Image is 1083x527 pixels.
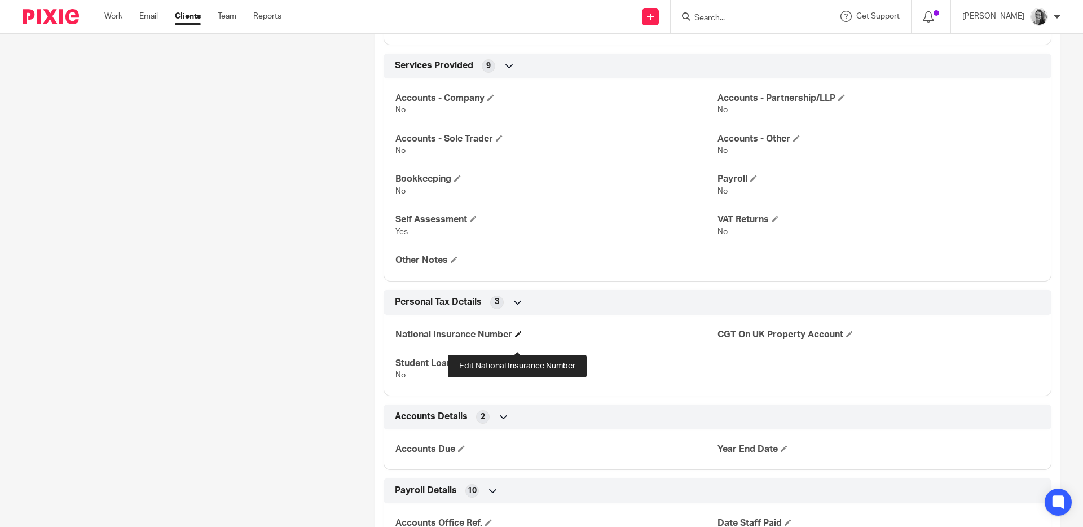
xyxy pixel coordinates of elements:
h4: Accounts - Sole Trader [395,133,717,145]
h4: Accounts Due [395,443,717,455]
span: 3 [495,296,499,308]
span: No [717,106,728,114]
span: Accounts Details [395,411,468,423]
span: No [395,371,406,379]
h4: Accounts - Other [717,133,1040,145]
span: Services Provided [395,60,473,72]
h4: Other Notes [395,254,717,266]
span: No [395,106,406,114]
span: No [395,147,406,155]
span: Yes [395,228,408,236]
h4: CGT On UK Property Account [717,329,1040,341]
h4: VAT Returns [717,214,1040,226]
a: Email [139,11,158,22]
a: Team [218,11,236,22]
p: [PERSON_NAME] [962,11,1024,22]
a: Clients [175,11,201,22]
span: Get Support [856,12,900,20]
input: Search [693,14,795,24]
span: No [717,147,728,155]
a: Reports [253,11,281,22]
span: 9 [486,60,491,72]
h4: National Insurance Number [395,329,717,341]
span: No [717,187,728,195]
h4: Student Loan Outstanding? [395,358,717,370]
img: IMG-0056.JPG [1030,8,1048,26]
h4: Bookkeeping [395,173,717,185]
span: 2 [481,411,485,423]
span: Payroll Details [395,485,457,497]
span: No [395,187,406,195]
h4: Year End Date [717,443,1040,455]
img: Pixie [23,9,79,24]
h4: Payroll [717,173,1040,185]
a: Work [104,11,122,22]
h4: Accounts - Company [395,93,717,104]
span: Personal Tax Details [395,296,482,308]
h4: Self Assessment [395,214,717,226]
span: No [717,228,728,236]
span: 10 [468,485,477,497]
h4: Accounts - Partnership/LLP [717,93,1040,104]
